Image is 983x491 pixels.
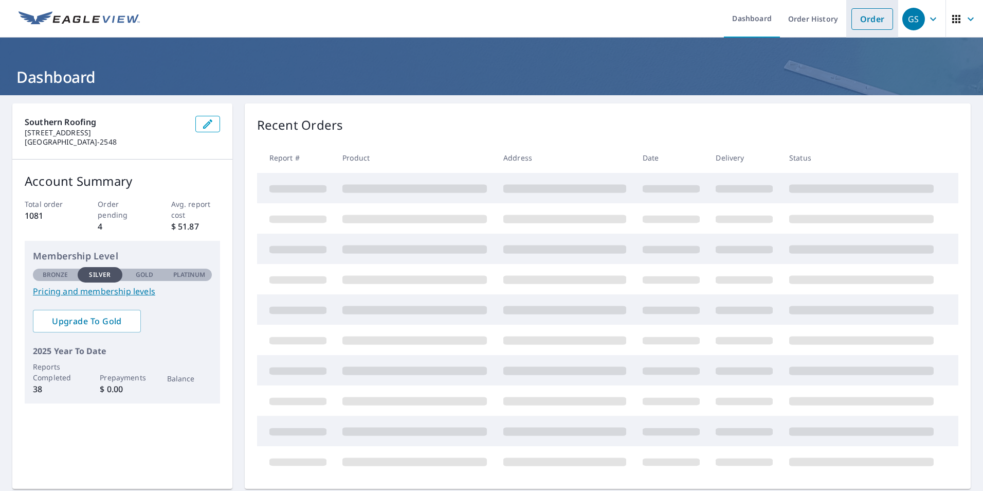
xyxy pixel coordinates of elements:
[25,199,74,209] p: Total order
[173,270,206,279] p: Platinum
[98,220,147,233] p: 4
[25,172,220,190] p: Account Summary
[25,116,187,128] p: Southern Roofing
[12,66,971,87] h1: Dashboard
[33,383,78,395] p: 38
[634,143,708,173] th: Date
[19,11,140,27] img: EV Logo
[707,143,781,173] th: Delivery
[33,310,141,332] a: Upgrade To Gold
[43,270,68,279] p: Bronze
[167,373,212,384] p: Balance
[33,249,212,263] p: Membership Level
[89,270,111,279] p: Silver
[257,143,335,173] th: Report #
[495,143,634,173] th: Address
[25,209,74,222] p: 1081
[136,270,153,279] p: Gold
[25,128,187,137] p: [STREET_ADDRESS]
[100,372,144,383] p: Prepayments
[334,143,495,173] th: Product
[100,383,144,395] p: $ 0.00
[98,199,147,220] p: Order pending
[781,143,942,173] th: Status
[41,315,133,327] span: Upgrade To Gold
[851,8,893,30] a: Order
[902,8,925,30] div: GS
[257,116,343,134] p: Recent Orders
[33,361,78,383] p: Reports Completed
[33,285,212,297] a: Pricing and membership levels
[33,345,212,357] p: 2025 Year To Date
[25,137,187,147] p: [GEOGRAPHIC_DATA]-2548
[171,220,220,233] p: $ 51.87
[171,199,220,220] p: Avg. report cost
